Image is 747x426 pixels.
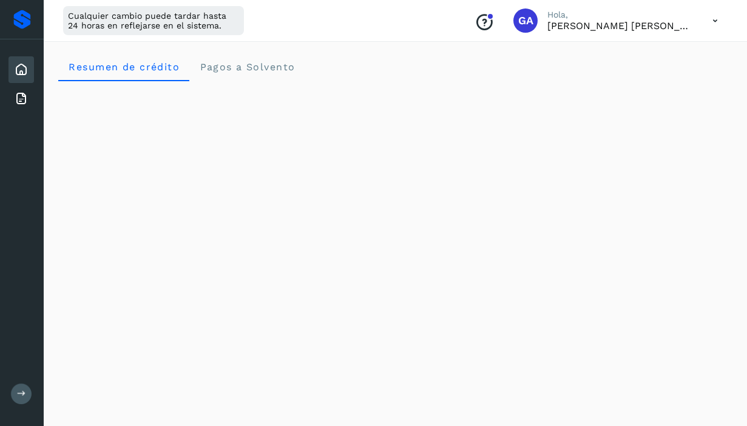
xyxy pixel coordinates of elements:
div: Inicio [8,56,34,83]
p: GUILLERMO ALBERTO RODRIGUEZ [547,20,693,32]
span: Resumen de crédito [68,61,180,73]
p: Hola, [547,10,693,20]
div: Facturas [8,85,34,112]
div: Cualquier cambio puede tardar hasta 24 horas en reflejarse en el sistema. [63,6,244,35]
span: Pagos a Solvento [199,61,295,73]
